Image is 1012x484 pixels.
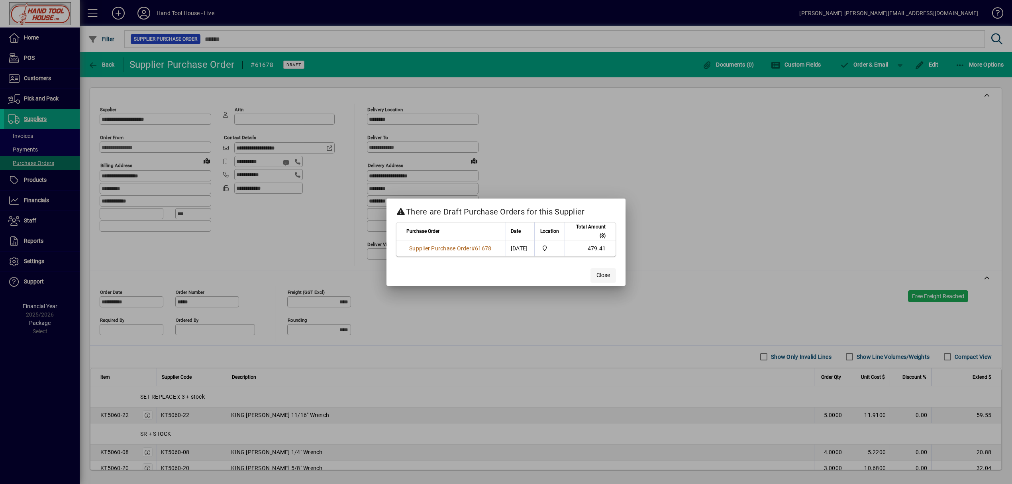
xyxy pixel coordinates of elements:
[596,271,610,279] span: Close
[471,245,475,252] span: #
[386,199,626,222] h2: There are Draft Purchase Orders for this Supplier
[570,222,606,240] span: Total Amount ($)
[511,227,521,236] span: Date
[565,240,616,256] td: 479.41
[406,227,439,236] span: Purchase Order
[406,244,494,253] a: Supplier Purchase Order#61678
[539,244,560,253] span: Frankton
[590,268,616,283] button: Close
[506,240,534,256] td: [DATE]
[540,227,559,236] span: Location
[475,245,491,252] span: 61678
[409,245,471,252] span: Supplier Purchase Order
